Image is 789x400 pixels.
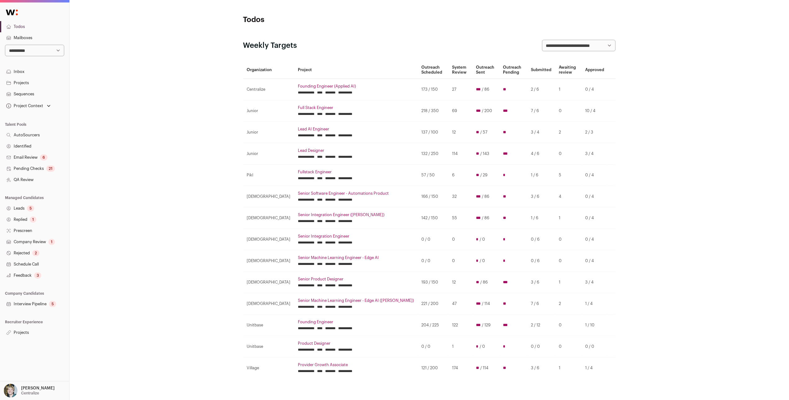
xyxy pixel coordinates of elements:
[243,41,297,51] h2: Weekly Targets
[581,229,608,250] td: 0 / 4
[555,336,582,357] td: 0
[418,79,449,100] td: 173 / 150
[298,84,414,89] a: Founding Engineer (Applied AI)
[482,87,490,92] span: / 86
[2,6,21,19] img: Wellfound
[473,61,500,79] th: Outreach Sent
[298,191,414,196] a: Senior Software Engineer - Automations Product
[555,122,582,143] td: 2
[27,205,34,211] div: 5
[448,272,472,293] td: 12
[527,357,555,379] td: 3 / 6
[448,165,472,186] td: 6
[527,207,555,229] td: 1 / 6
[418,229,449,250] td: 0 / 0
[418,143,449,165] td: 132 / 250
[243,186,294,207] td: [DEMOGRAPHIC_DATA]
[49,301,56,307] div: 5
[418,293,449,315] td: 221 / 200
[481,151,490,156] span: / 143
[555,250,582,272] td: 0
[298,170,414,175] a: Fullstack Engineer
[480,237,485,242] span: / 0
[448,336,472,357] td: 1
[243,272,294,293] td: [DEMOGRAPHIC_DATA]
[243,336,294,357] td: Unitbase
[243,315,294,336] td: Unitbase
[448,315,472,336] td: 122
[418,100,449,122] td: 218 / 350
[555,186,582,207] td: 4
[30,216,36,223] div: 1
[581,293,608,315] td: 1 / 4
[481,130,488,135] span: / 57
[581,272,608,293] td: 3 / 4
[555,207,582,229] td: 1
[527,336,555,357] td: 0 / 0
[448,357,472,379] td: 174
[418,315,449,336] td: 204 / 225
[418,122,449,143] td: 137 / 100
[448,186,472,207] td: 32
[555,61,582,79] th: Awaiting review
[418,272,449,293] td: 193 / 150
[482,108,492,113] span: / 200
[555,229,582,250] td: 0
[448,143,472,165] td: 114
[481,366,489,370] span: / 114
[418,186,449,207] td: 166 / 150
[527,315,555,336] td: 2 / 12
[48,239,55,245] div: 1
[40,154,47,161] div: 6
[243,357,294,379] td: Village
[5,103,43,108] div: Project Context
[581,186,608,207] td: 0 / 4
[418,250,449,272] td: 0 / 0
[555,143,582,165] td: 0
[581,315,608,336] td: 1 / 10
[448,122,472,143] td: 12
[555,293,582,315] td: 2
[418,207,449,229] td: 142 / 150
[298,127,414,132] a: Lead AI Engineer
[527,79,555,100] td: 2 / 6
[581,79,608,100] td: 0 / 4
[480,258,485,263] span: / 0
[298,320,414,325] a: Founding Engineer
[448,207,472,229] td: 55
[243,293,294,315] td: [DEMOGRAPHIC_DATA]
[555,100,582,122] td: 0
[482,194,490,199] span: / 86
[527,165,555,186] td: 1 / 6
[448,61,472,79] th: System Review
[527,229,555,250] td: 0 / 6
[482,216,490,220] span: / 86
[581,122,608,143] td: 2 / 3
[243,229,294,250] td: [DEMOGRAPHIC_DATA]
[243,61,294,79] th: Organization
[298,277,414,282] a: Senior Product Designer
[243,165,294,186] td: Pikl
[418,61,449,79] th: Outreach Scheduled
[555,357,582,379] td: 1
[298,105,414,110] a: Full Stack Engineer
[481,280,488,285] span: / 86
[32,250,39,256] div: 2
[5,102,52,110] button: Open dropdown
[581,250,608,272] td: 0 / 4
[555,315,582,336] td: 0
[482,323,491,328] span: / 129
[418,165,449,186] td: 57 / 50
[527,186,555,207] td: 3 / 6
[294,61,418,79] th: Project
[243,207,294,229] td: [DEMOGRAPHIC_DATA]
[527,272,555,293] td: 3 / 6
[448,229,472,250] td: 0
[527,61,555,79] th: Submitted
[243,79,294,100] td: Centralize
[4,384,17,398] img: 6494470-medium_jpg
[418,357,449,379] td: 121 / 200
[298,362,414,367] a: Provider Growth Associate
[448,79,472,100] td: 27
[298,148,414,153] a: Lead Designer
